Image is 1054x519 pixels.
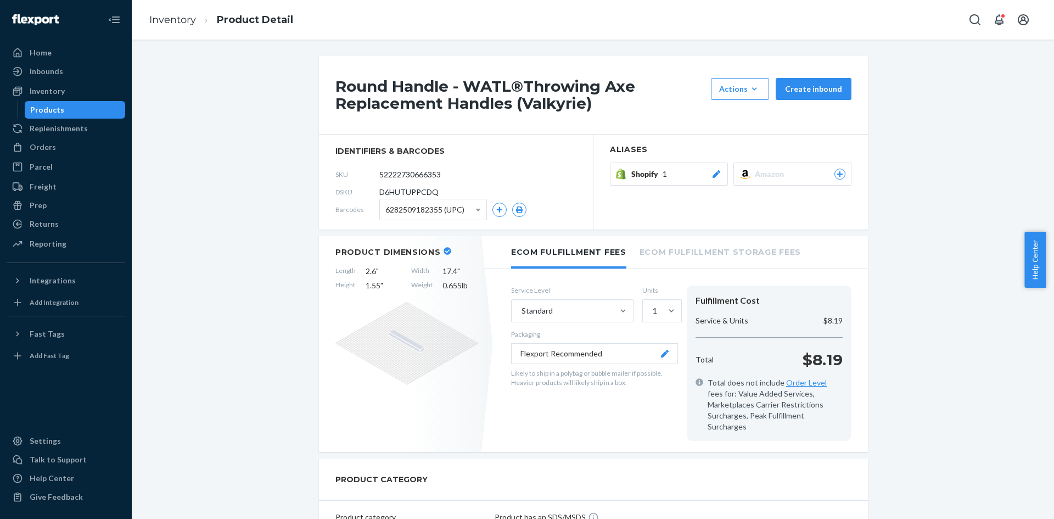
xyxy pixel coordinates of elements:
span: 6282509182355 (UPC) [385,200,464,219]
div: Fast Tags [30,328,65,339]
button: Flexport Recommended [511,343,678,364]
button: Open account menu [1012,9,1034,31]
div: Actions [719,83,761,94]
p: Likely to ship in a polybag or bubble mailer if possible. Heavier products will likely ship in a ... [511,369,678,387]
p: Service & Units [696,315,748,326]
div: Standard [522,305,553,316]
span: DSKU [335,187,379,197]
span: 17.4 [442,266,478,277]
div: Settings [30,436,61,447]
div: Give Feedback [30,492,83,503]
input: 1 [652,305,653,316]
span: Height [335,280,356,291]
li: Ecom Fulfillment Fees [511,236,626,269]
div: Talk to Support [30,454,87,465]
button: Amazon [733,163,851,186]
input: Standard [520,305,522,316]
div: Orders [30,142,56,153]
a: Parcel [7,158,125,176]
div: Integrations [30,275,76,286]
span: " [376,266,379,276]
a: Home [7,44,125,62]
label: Service Level [511,286,633,295]
a: Returns [7,215,125,233]
div: Add Integration [30,298,79,307]
a: Inbounds [7,63,125,80]
a: Settings [7,432,125,450]
a: Orders [7,138,125,156]
div: Reporting [30,238,66,249]
a: Inventory [149,14,196,26]
span: Total does not include fees for: Value Added Services, Marketplaces Carrier Restrictions Surcharg... [708,377,843,432]
li: Ecom Fulfillment Storage Fees [640,236,801,266]
span: identifiers & barcodes [335,146,576,157]
button: Open Search Box [964,9,986,31]
h2: Product Dimensions [335,247,441,257]
h2: PRODUCT CATEGORY [335,470,428,489]
button: Actions [711,78,769,100]
span: 2.6 [366,266,401,277]
div: Inbounds [30,66,63,77]
button: Open notifications [988,9,1010,31]
span: Amazon [755,169,788,180]
div: Home [30,47,52,58]
span: Barcodes [335,205,379,214]
p: Packaging [511,330,678,339]
button: Create inbound [776,78,851,100]
a: Reporting [7,235,125,253]
button: Give Feedback [7,488,125,506]
span: " [457,266,460,276]
a: Add Integration [7,294,125,311]
span: 1 [663,169,667,180]
p: Total [696,354,714,365]
span: 1.55 [366,280,401,291]
span: D6HUTUPPCDQ [379,187,439,198]
p: $8.19 [823,315,843,326]
span: Weight [411,280,433,291]
ol: breadcrumbs [141,4,302,36]
span: SKU [335,170,379,179]
a: Talk to Support [7,451,125,468]
div: Replenishments [30,123,88,134]
button: Close Navigation [103,9,125,31]
span: Shopify [631,169,663,180]
div: 1 [653,305,657,316]
span: Width [411,266,433,277]
button: Integrations [7,272,125,289]
button: Fast Tags [7,325,125,343]
div: Freight [30,181,57,192]
p: $8.19 [803,349,843,371]
h1: Round Handle - WATL®Throwing Axe Replacement Handles (Valkyrie) [335,78,705,112]
button: Help Center [1024,232,1046,288]
div: Prep [30,200,47,211]
a: Order Level [786,378,827,387]
span: 0.655 lb [442,280,478,291]
a: Products [25,101,126,119]
img: Flexport logo [12,14,59,25]
a: Inventory [7,82,125,100]
div: Products [30,104,64,115]
div: Returns [30,219,59,230]
a: Replenishments [7,120,125,137]
a: Add Fast Tag [7,347,125,365]
div: Parcel [30,161,53,172]
div: Inventory [30,86,65,97]
a: Freight [7,178,125,196]
div: Fulfillment Cost [696,294,843,307]
span: Length [335,266,356,277]
div: Add Fast Tag [30,351,69,360]
a: Product Detail [217,14,293,26]
a: Help Center [7,470,125,487]
div: Help Center [30,473,74,484]
a: Prep [7,197,125,214]
label: Units [642,286,678,295]
span: " [380,281,383,290]
button: Shopify1 [610,163,728,186]
h2: Aliases [610,146,851,154]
